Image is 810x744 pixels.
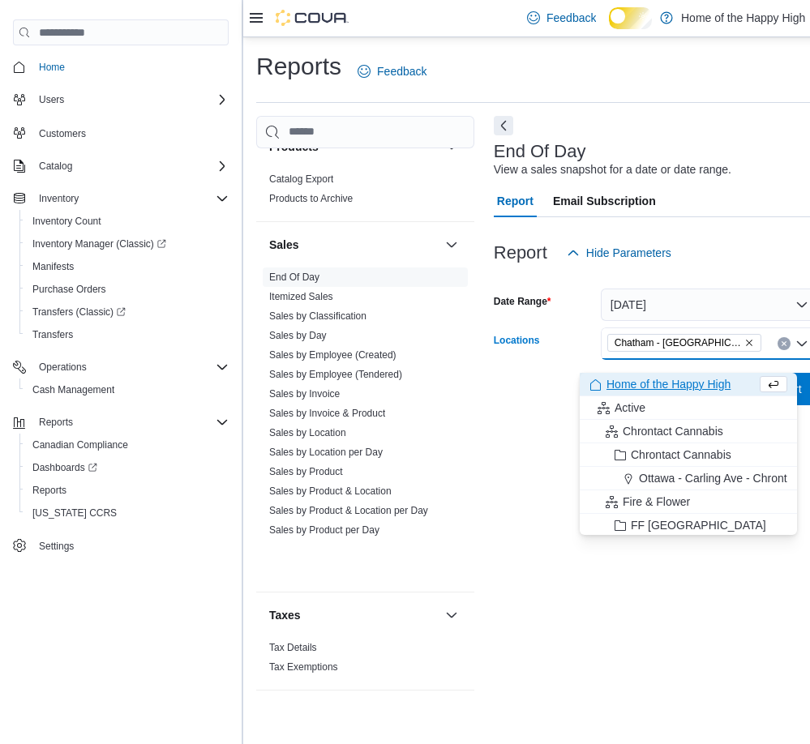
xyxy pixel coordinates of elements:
[26,257,80,276] a: Manifests
[795,337,808,350] button: Close list of options
[269,485,392,498] span: Sales by Product & Location
[32,90,71,109] button: Users
[32,122,229,143] span: Customers
[19,233,235,255] a: Inventory Manager (Classic)
[39,540,74,553] span: Settings
[19,434,235,456] button: Canadian Compliance
[256,169,474,221] div: Products
[26,481,73,500] a: Reports
[580,396,797,420] button: Active
[269,329,327,342] span: Sales by Day
[26,435,229,455] span: Canadian Compliance
[32,156,79,176] button: Catalog
[26,257,229,276] span: Manifests
[269,607,301,623] h3: Taxes
[442,137,461,156] button: Products
[494,116,513,135] button: Next
[276,10,349,26] img: Cova
[39,416,73,429] span: Reports
[623,423,723,439] span: Chrontact Cannabis
[269,290,333,303] span: Itemized Sales
[6,187,235,210] button: Inventory
[26,503,123,523] a: [US_STATE] CCRS
[39,160,72,173] span: Catalog
[546,10,596,26] span: Feedback
[269,237,299,253] h3: Sales
[269,369,402,380] a: Sales by Employee (Tendered)
[26,302,132,322] a: Transfers (Classic)
[32,237,166,250] span: Inventory Manager (Classic)
[19,378,235,401] button: Cash Management
[6,55,235,79] button: Home
[6,356,235,378] button: Operations
[269,192,353,205] span: Products to Archive
[32,383,114,396] span: Cash Management
[39,361,87,374] span: Operations
[19,255,235,278] button: Manifests
[580,373,797,396] button: Home of the Happy High
[32,537,80,556] a: Settings
[269,408,385,419] a: Sales by Invoice & Product
[269,446,383,459] span: Sales by Location per Day
[269,407,385,420] span: Sales by Invoice & Product
[607,334,761,352] span: Chatham - St. Clair Street - Fire & Flower
[6,88,235,111] button: Users
[32,413,229,432] span: Reports
[19,479,235,502] button: Reports
[494,161,731,178] div: View a sales snapshot for a date or date range.
[494,295,551,308] label: Date Range
[26,234,173,254] a: Inventory Manager (Classic)
[377,63,426,79] span: Feedback
[269,368,402,381] span: Sales by Employee (Tendered)
[32,306,126,319] span: Transfers (Classic)
[19,278,235,301] button: Purchase Orders
[269,465,343,478] span: Sales by Product
[269,193,353,204] a: Products to Archive
[26,435,135,455] a: Canadian Compliance
[26,380,229,400] span: Cash Management
[13,49,229,561] nav: Complex example
[32,536,229,556] span: Settings
[351,55,433,88] a: Feedback
[39,127,86,140] span: Customers
[681,8,805,28] p: Home of the Happy High
[32,357,229,377] span: Operations
[269,348,396,361] span: Sales by Employee (Created)
[32,260,74,273] span: Manifests
[442,235,461,254] button: Sales
[32,283,106,296] span: Purchase Orders
[631,447,731,463] span: Chrontact Cannabis
[6,121,235,144] button: Customers
[32,328,73,341] span: Transfers
[39,93,64,106] span: Users
[269,271,319,284] span: End Of Day
[580,490,797,514] button: Fire & Flower
[32,215,101,228] span: Inventory Count
[269,310,366,322] a: Sales by Classification
[269,641,317,654] span: Tax Details
[269,447,383,458] a: Sales by Location per Day
[32,90,229,109] span: Users
[580,514,797,537] button: FF [GEOGRAPHIC_DATA]
[19,301,235,323] a: Transfers (Classic)
[6,534,235,558] button: Settings
[269,524,379,537] span: Sales by Product per Day
[269,485,392,497] a: Sales by Product & Location
[269,237,439,253] button: Sales
[32,156,229,176] span: Catalog
[521,2,602,34] a: Feedback
[497,185,534,217] span: Report
[269,505,428,516] a: Sales by Product & Location per Day
[623,494,690,510] span: Fire & Flower
[615,335,741,351] span: Chatham - [GEOGRAPHIC_DATA] - Fire & Flower
[494,243,547,263] h3: Report
[778,337,791,350] button: Clear input
[631,517,766,533] span: FF [GEOGRAPHIC_DATA]
[269,330,327,341] a: Sales by Day
[560,237,678,269] button: Hide Parameters
[586,245,671,261] span: Hide Parameters
[32,58,71,77] a: Home
[39,192,79,205] span: Inventory
[32,413,79,432] button: Reports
